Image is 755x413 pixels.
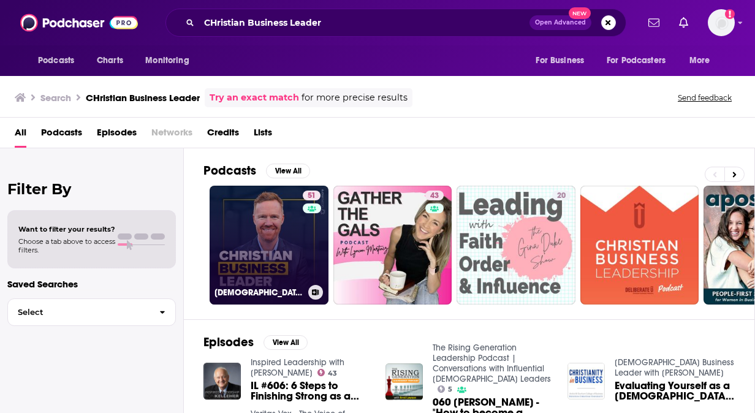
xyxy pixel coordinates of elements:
h2: Podcasts [203,163,256,178]
span: Networks [151,123,192,148]
h3: Search [40,92,71,104]
a: Try an exact match [210,91,299,105]
a: 20 [457,186,575,305]
a: Lists [254,123,272,148]
a: 51[DEMOGRAPHIC_DATA] Business Leader with [PERSON_NAME] [210,186,328,305]
img: Evaluating Yourself as a Christian Business Leader (w/ Gary Smith) [567,363,605,400]
a: Episodes [97,123,137,148]
button: open menu [527,49,599,72]
svg: Add a profile image [725,9,735,19]
img: User Profile [708,9,735,36]
h2: Episodes [203,335,254,350]
span: 51 [308,190,316,202]
span: for more precise results [302,91,408,105]
a: Show notifications dropdown [674,12,693,33]
span: Choose a tab above to access filters. [18,237,115,254]
input: Search podcasts, credits, & more... [199,13,529,32]
h3: [DEMOGRAPHIC_DATA] Business Leader with [PERSON_NAME] [214,287,303,298]
button: View All [266,164,310,178]
h2: Filter By [7,180,176,198]
span: More [689,52,710,69]
a: 20 [552,191,571,200]
a: 43 [333,186,452,305]
button: open menu [599,49,683,72]
a: 51 [303,191,321,200]
a: Christian Business Leader with Darren Shearer [615,357,734,378]
a: Charts [89,49,131,72]
a: IL #606: 6 Steps to Finishing Strong as a Christian Business Leader [251,381,371,401]
a: EpisodesView All [203,335,308,350]
span: New [569,7,591,19]
span: Want to filter your results? [18,225,115,233]
span: 43 [328,371,337,376]
a: The Rising Generation Leadership Podcast | Conversations with Influential Christian Leaders [433,343,551,384]
span: Evaluating Yourself as a [DEMOGRAPHIC_DATA] Business Leader (w/ [PERSON_NAME]) [615,381,735,401]
a: Credits [207,123,239,148]
a: Show notifications dropdown [643,12,664,33]
span: Podcasts [38,52,74,69]
div: Search podcasts, credits, & more... [165,9,626,37]
img: Podchaser - Follow, Share and Rate Podcasts [20,11,138,34]
button: Send feedback [674,93,735,103]
span: Open Advanced [535,20,586,26]
a: 5 [438,385,453,393]
span: 20 [557,190,566,202]
span: Charts [97,52,123,69]
button: open menu [137,49,205,72]
a: All [15,123,26,148]
span: Monitoring [145,52,189,69]
img: IL #606: 6 Steps to Finishing Strong as a Christian Business Leader [203,363,241,400]
a: Evaluating Yourself as a Christian Business Leader (w/ Gary Smith) [615,381,735,401]
h3: CHristian Business Leader [86,92,200,104]
img: 060 Michael Pink - "How to become a Christian Business Leader" [385,363,423,401]
span: 43 [430,190,439,202]
a: Inspired Leadership with Ron Kelleher [251,357,344,378]
p: Saved Searches [7,278,176,290]
button: Select [7,298,176,326]
span: Select [8,308,150,316]
a: 43 [425,191,444,200]
span: Logged in as cnagle [708,9,735,36]
a: Podcasts [41,123,82,148]
span: IL #606: 6 Steps to Finishing Strong as a [DEMOGRAPHIC_DATA] Business Leader [251,381,371,401]
span: 5 [448,387,452,392]
a: 43 [317,369,338,376]
span: For Business [536,52,584,69]
a: PodcastsView All [203,163,310,178]
button: Open AdvancedNew [529,15,591,30]
button: open menu [29,49,90,72]
span: For Podcasters [607,52,666,69]
button: Show profile menu [708,9,735,36]
button: View All [264,335,308,350]
button: open menu [681,49,726,72]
